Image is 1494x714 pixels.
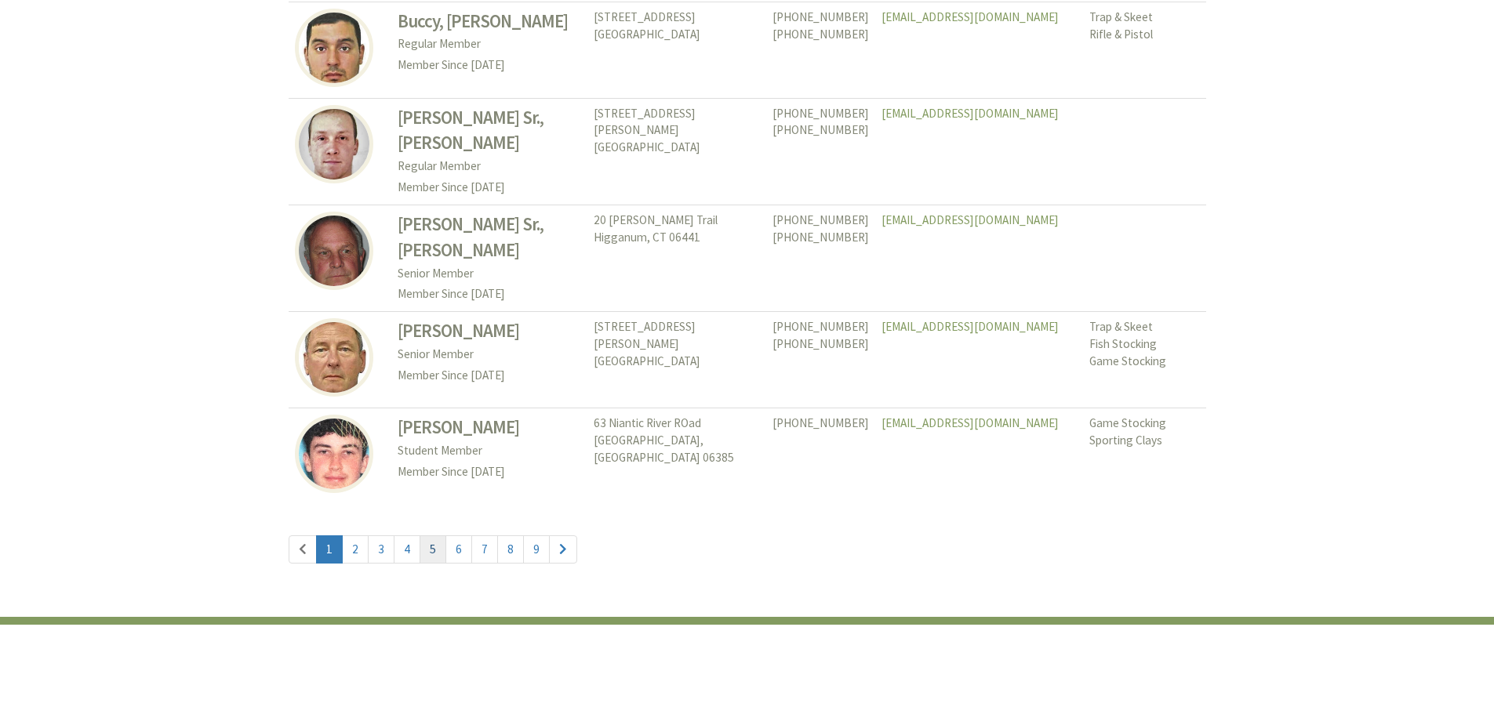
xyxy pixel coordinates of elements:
img: Casey Burns [295,415,373,493]
a: 3 [368,535,394,564]
td: [PHONE_NUMBER] [PHONE_NUMBER] [766,2,875,98]
p: Member Since [DATE] [398,284,581,305]
p: Student Member [398,440,581,462]
h3: [PERSON_NAME] [398,318,581,344]
h3: [PERSON_NAME] Sr., [PERSON_NAME] [398,212,581,263]
td: [STREET_ADDRESS][PERSON_NAME] [GEOGRAPHIC_DATA] [587,98,767,205]
p: Member Since [DATE] [398,55,581,76]
td: [PHONE_NUMBER] [PHONE_NUMBER] [766,98,875,205]
img: Robert Burdon [295,212,373,290]
img: William Burhans [295,318,373,397]
a: 7 [471,535,498,564]
a: 5 [420,535,446,564]
p: Member Since [DATE] [398,177,581,198]
p: Regular Member [398,156,581,177]
a: 6 [445,535,472,564]
p: Senior Member [398,344,581,365]
a: [EMAIL_ADDRESS][DOMAIN_NAME] [881,9,1059,24]
nav: Page Navigation [289,520,1206,581]
td: Trap & Skeet Rifle & Pistol [1083,2,1206,98]
a: [EMAIL_ADDRESS][DOMAIN_NAME] [881,106,1059,121]
a: 2 [342,535,369,564]
h3: [PERSON_NAME] [398,415,581,440]
td: 63 Niantic River ROad [GEOGRAPHIC_DATA], [GEOGRAPHIC_DATA] 06385 [587,408,767,504]
h3: Buccy, [PERSON_NAME] [398,9,581,34]
td: [PHONE_NUMBER] [766,408,875,504]
p: Member Since [DATE] [398,462,581,483]
td: Game Stocking Sporting Clays [1083,408,1206,504]
td: [STREET_ADDRESS][PERSON_NAME] [GEOGRAPHIC_DATA] [587,312,767,408]
a: 8 [497,535,524,564]
td: Trap & Skeet Fish Stocking Game Stocking [1083,312,1206,408]
a: 9 [523,535,550,564]
td: [PHONE_NUMBER] [PHONE_NUMBER] [766,312,875,408]
p: Member Since [DATE] [398,365,581,386]
td: [PHONE_NUMBER] [PHONE_NUMBER] [766,205,875,311]
p: Senior Member [398,263,581,285]
img: Stefano Buccy [295,9,373,87]
a: 1 [316,535,343,564]
td: [STREET_ADDRESS] [GEOGRAPHIC_DATA] [587,2,767,98]
a: 4 [394,535,420,564]
a: [EMAIL_ADDRESS][DOMAIN_NAME] [881,319,1059,334]
td: 20 [PERSON_NAME] Trail Higganum, CT 06441 [587,205,767,311]
p: Regular Member [398,34,581,55]
img: David Buckley [295,105,373,183]
a: [EMAIL_ADDRESS][DOMAIN_NAME] [881,212,1059,227]
a: [EMAIL_ADDRESS][DOMAIN_NAME] [881,415,1059,430]
h3: [PERSON_NAME] Sr., [PERSON_NAME] [398,105,581,157]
